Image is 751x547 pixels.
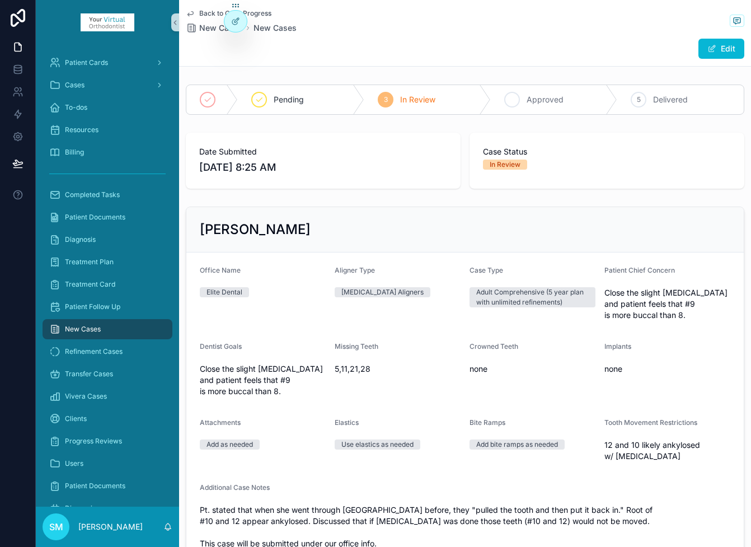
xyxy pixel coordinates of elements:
a: Patient Cards [43,53,172,73]
span: Diagnosis [65,235,96,244]
span: Aligner Type [335,266,375,274]
span: [DATE] 8:25 AM [199,160,447,175]
span: Pending [274,94,304,105]
span: Diagnosis [65,504,96,513]
span: Patient Chief Concern [604,266,675,274]
span: Clients [65,414,87,423]
a: Users [43,454,172,474]
a: Vivera Cases [43,386,172,406]
a: To-dos [43,97,172,118]
a: Completed Tasks [43,185,172,205]
h2: [PERSON_NAME] [200,221,311,239]
a: Clients [43,409,172,429]
a: Cases [43,75,172,95]
span: New Cases [65,325,101,334]
span: In Review [400,94,435,105]
a: New Cases [186,22,242,34]
span: Dentist Goals [200,342,242,350]
span: Refinement Cases [65,347,123,356]
a: Progress Reviews [43,431,172,451]
div: scrollable content [36,45,179,507]
span: Resources [65,125,98,134]
span: Tooth Movement Restrictions [604,418,697,427]
a: New Cases [254,22,297,34]
span: New Cases [199,22,242,34]
span: To-dos [65,103,87,112]
div: Add bite ramps as needed [476,440,558,450]
div: Add as needed [206,440,253,450]
span: Missing Teeth [335,342,378,350]
span: Users [65,459,83,468]
p: [PERSON_NAME] [78,521,143,532]
span: Date Submitted [199,146,447,157]
span: Patient Cards [65,58,108,67]
a: Refinement Cases [43,342,172,362]
a: Patient Follow Up [43,297,172,317]
span: Office Name [200,266,241,274]
span: Attachments [200,418,241,427]
a: Diagnosis [43,230,172,250]
span: none [604,363,730,375]
div: Adult Comprehensive (5 year plan with unlimited refinements) [476,287,589,307]
div: Elite Dental [206,287,242,297]
img: App logo [81,13,134,31]
span: Elastics [335,418,359,427]
span: Back to Case Progress [199,9,271,18]
span: Cases [65,81,85,90]
a: Resources [43,120,172,140]
span: Close the slight [MEDICAL_DATA] and patient feels that #9 is more buccal than 8. [200,363,326,397]
div: Use elastics as needed [341,440,414,450]
a: Patient Documents [43,207,172,227]
span: Treatment Card [65,280,115,289]
a: Transfer Cases [43,364,172,384]
span: Case Status [483,146,731,157]
span: Completed Tasks [65,190,120,199]
span: Vivera Cases [65,392,107,401]
span: 12 and 10 likely ankylosed w/ [MEDICAL_DATA] [604,440,730,462]
span: Billing [65,148,84,157]
span: none [470,363,595,375]
a: Treatment Card [43,274,172,294]
span: 3 [384,95,388,104]
span: Patient Follow Up [65,302,120,311]
a: Back to Case Progress [186,9,271,18]
span: Close the slight [MEDICAL_DATA] and patient feels that #9 is more buccal than 8. [604,287,730,321]
div: [MEDICAL_DATA] Aligners [341,287,424,297]
button: Edit [698,39,744,59]
a: Billing [43,142,172,162]
span: Implants [604,342,631,350]
a: New Cases [43,319,172,339]
a: Diagnosis [43,498,172,518]
span: Progress Reviews [65,437,122,446]
a: Treatment Plan [43,252,172,272]
span: Additional Case Notes [200,483,270,492]
span: 5 [637,95,641,104]
span: Bite Ramps [470,418,505,427]
span: 5,11,21,28 [335,363,461,375]
div: In Review [490,160,520,170]
a: Patient Documents [43,476,172,496]
span: Patient Documents [65,213,125,222]
span: SM [49,520,63,534]
span: Delivered [653,94,688,105]
span: Transfer Cases [65,370,113,378]
span: Patient Documents [65,481,125,490]
span: Crowned Teeth [470,342,518,350]
span: Case Type [470,266,503,274]
span: Approved [527,94,564,105]
span: Treatment Plan [65,258,114,267]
